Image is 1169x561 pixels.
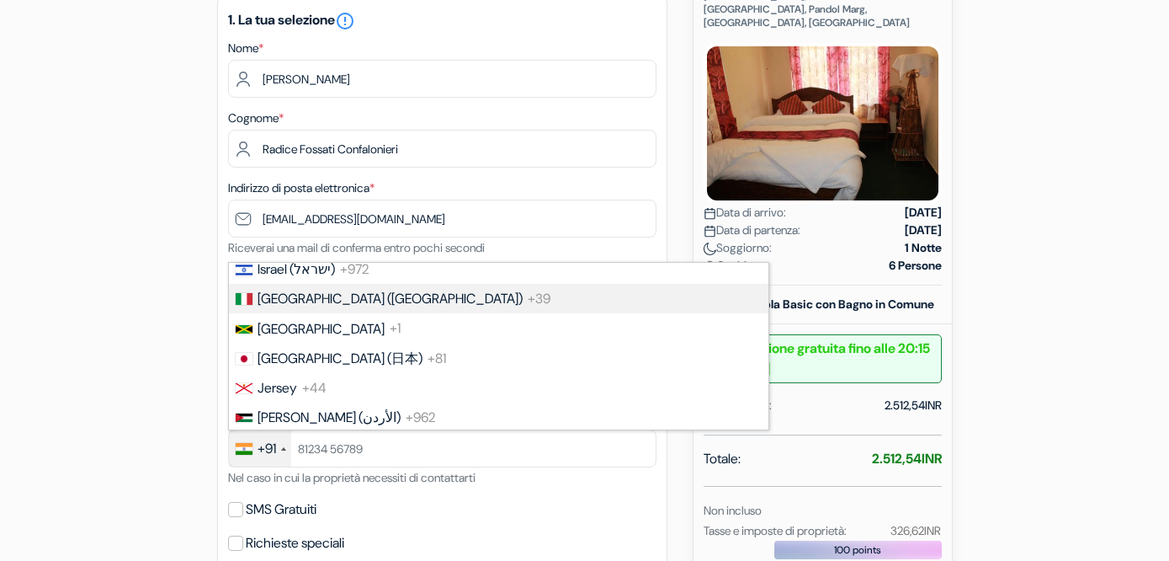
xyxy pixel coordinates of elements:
[246,498,316,521] label: SMS Gratuiti
[228,470,476,485] small: Nel caso in cui la proprietà necessiti di contattarti
[228,262,769,430] ul: List of countries
[258,290,523,307] span: [GEOGRAPHIC_DATA] ([GEOGRAPHIC_DATA])
[704,297,934,312] b: Camera Tripla Basic con Bagno in Comune
[889,257,942,275] strong: 6 Persone
[834,542,881,558] span: 100 points
[228,200,656,238] input: Inserisci il tuo indirizzo email
[258,439,276,459] div: +91
[704,523,847,538] small: Tasse e imposte di proprietà:
[228,240,485,255] small: Riceverai una mail di conferma entro pochi secondi
[228,40,263,57] label: Nome
[704,334,942,383] b: Cancellazione gratuita fino alle 20:15 del [DATE]
[704,243,716,255] img: moon.svg
[704,260,716,273] img: user_icon.svg
[246,532,344,555] label: Richieste speciali
[340,260,369,278] span: +972
[704,207,716,220] img: calendar.svg
[704,204,786,222] span: Data di arrivo:
[905,239,942,257] strong: 1 Notte
[228,60,656,98] input: Inserisci il nome
[228,11,656,31] h5: 1. La tua selezione
[335,11,355,29] a: error_outline
[258,379,297,397] span: Jersey
[885,397,942,414] div: 2.512,54INR
[528,290,550,307] span: +39
[228,179,375,197] label: Indirizzo di posta elettronica
[872,450,942,467] strong: 2.512,54INR
[258,320,385,338] span: [GEOGRAPHIC_DATA]
[228,130,656,168] input: Inserisci il cognome
[302,379,327,397] span: +44
[704,257,749,275] span: Ospiti:
[229,430,291,467] div: India (भारत): +91
[258,409,401,426] span: [PERSON_NAME] (‫الأردن‬‎)
[704,239,772,257] span: Soggiorno:
[905,222,942,239] strong: [DATE]
[890,523,941,538] small: 326,62INR
[704,225,716,238] img: calendar.svg
[335,11,355,31] i: error_outline
[704,503,762,518] small: Non incluso
[428,350,446,367] span: +81
[228,110,284,127] label: Cognome
[704,449,741,469] span: Totale:
[704,222,800,239] span: Data di partenza:
[406,409,435,426] span: +962
[228,430,656,467] input: 81234 56789
[905,204,942,222] strong: [DATE]
[390,320,401,338] span: +1
[258,350,422,367] span: [GEOGRAPHIC_DATA] (日本)
[258,260,335,278] span: Israel (‫ישראל‬‎)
